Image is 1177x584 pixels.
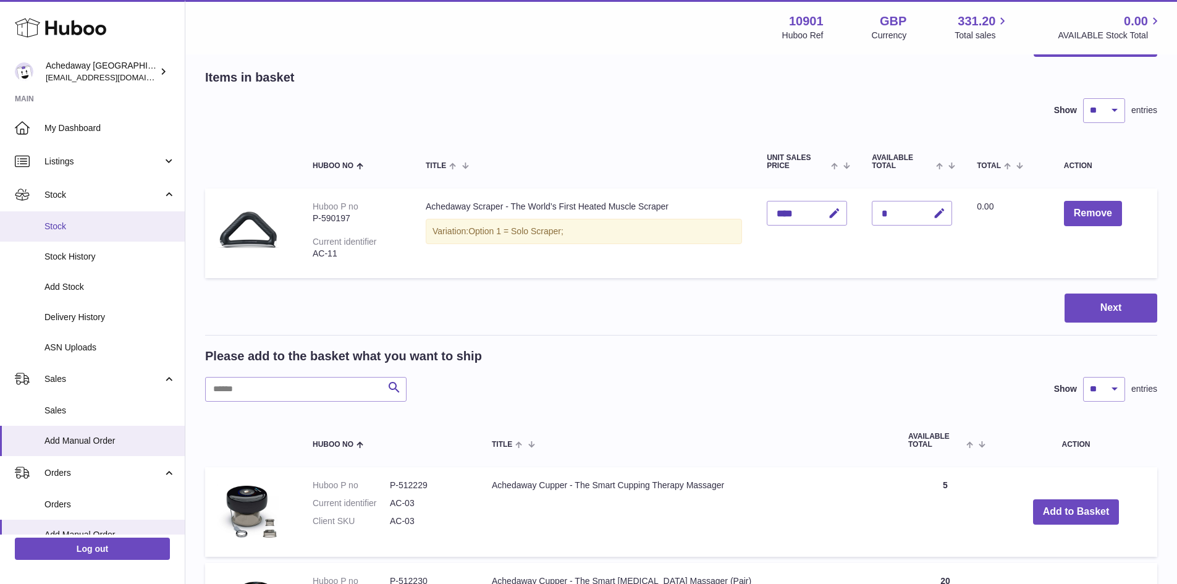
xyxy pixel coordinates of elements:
span: Title [426,162,446,170]
span: Add Manual Order [44,529,175,541]
button: Remove [1064,201,1122,226]
div: Huboo P no [313,201,358,211]
span: AVAILABLE Stock Total [1058,30,1162,41]
button: Next [1065,294,1157,323]
span: Option 1 = Solo Scraper; [468,226,563,236]
h2: Please add to the basket what you want to ship [205,348,482,365]
td: Achedaway Scraper - The World’s First Heated Muscle Scraper [413,188,754,278]
div: Variation: [426,219,742,244]
th: Action [995,420,1157,461]
span: Sales [44,405,175,417]
span: Huboo no [313,162,353,170]
div: P-590197 [313,213,401,224]
div: Currency [872,30,907,41]
div: Action [1064,162,1145,170]
h2: Items in basket [205,69,295,86]
span: Stock [44,221,175,232]
span: Delivery History [44,311,175,323]
dd: AC-03 [390,497,467,509]
span: Orders [44,467,162,479]
td: 5 [896,467,995,557]
span: Total [977,162,1001,170]
span: ASN Uploads [44,342,175,353]
div: AC-11 [313,248,401,260]
span: [EMAIL_ADDRESS][DOMAIN_NAME] [46,72,182,82]
span: Sales [44,373,162,385]
dt: Current identifier [313,497,390,509]
dt: Client SKU [313,515,390,527]
span: Add Manual Order [44,435,175,447]
span: 0.00 [1124,13,1148,30]
a: 331.20 Total sales [955,13,1010,41]
a: Log out [15,538,170,560]
strong: GBP [880,13,906,30]
span: My Dashboard [44,122,175,134]
img: admin@newpb.co.uk [15,62,33,81]
span: Orders [44,499,175,510]
span: 0.00 [977,201,993,211]
label: Show [1054,104,1077,116]
div: Huboo Ref [782,30,824,41]
span: Title [492,441,512,449]
td: Achedaway Cupper - The Smart Cupping Therapy Massager [479,467,896,557]
a: 0.00 AVAILABLE Stock Total [1058,13,1162,41]
img: Achedaway Cupper - The Smart Cupping Therapy Massager [217,480,279,541]
span: Stock [44,189,162,201]
div: Achedaway [GEOGRAPHIC_DATA] [46,60,157,83]
span: entries [1131,104,1157,116]
span: Stock History [44,251,175,263]
span: Listings [44,156,162,167]
span: 331.20 [958,13,995,30]
strong: 10901 [789,13,824,30]
img: Achedaway Scraper - The World’s First Heated Muscle Scraper [217,201,279,263]
label: Show [1054,383,1077,395]
span: Total sales [955,30,1010,41]
button: Add to Basket [1033,499,1120,525]
dd: P-512229 [390,480,467,491]
span: Unit Sales Price [767,154,828,170]
dd: AC-03 [390,515,467,527]
span: AVAILABLE Total [908,433,963,449]
span: AVAILABLE Total [872,154,933,170]
span: Huboo no [313,441,353,449]
span: entries [1131,383,1157,395]
span: Add Stock [44,281,175,293]
div: Current identifier [313,237,377,247]
dt: Huboo P no [313,480,390,491]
